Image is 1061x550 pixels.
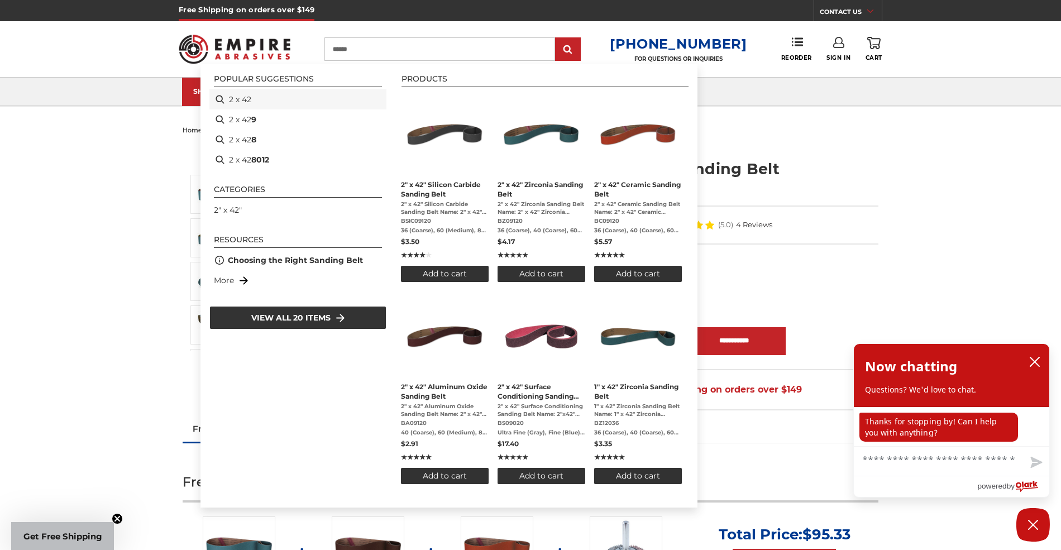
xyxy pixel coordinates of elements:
[865,355,957,377] h2: Now chatting
[112,513,123,524] button: Close teaser
[498,180,585,199] span: 2" x 42" Zirconia Sanding Belt
[498,439,519,448] span: $17.40
[401,266,489,282] button: Add to cart
[615,379,802,401] span: Free Shipping on orders over $149
[866,54,882,61] span: Cart
[594,439,612,448] span: $3.35
[199,349,226,373] button: Next
[590,291,686,489] li: 1" x 42" Zirconia Sanding Belt
[401,439,418,448] span: $2.91
[498,94,585,282] a: 2" x 42" Zirconia Sanding Belt
[802,525,850,543] span: $95.33
[538,158,878,180] h1: 6" x 89" Zirconia Sanding Belt
[214,204,242,216] a: 2" x 42"
[854,407,1049,446] div: chat
[1007,479,1015,493] span: by
[718,221,733,228] span: (5.0)
[610,55,747,63] p: FOR QUESTIONS OR INQUIRIES
[977,476,1049,497] a: Powered by Olark
[498,429,585,437] span: Ultra Fine (Gray), Fine (Blue), Medium (Red), Coarse (Tan)
[820,6,882,21] a: CONTACT US
[594,250,625,260] span: ★★★★★
[183,417,323,441] a: Frequently Bought Together
[1026,353,1044,370] button: close chatbox
[501,296,582,377] img: 2"x42" Surface Conditioning Sanding Belts
[594,419,682,427] span: BZ12036
[401,296,489,484] a: 2" x 42" Aluminum Oxide Sanding Belt
[594,429,682,437] span: 36 (Coarse), 40 (Coarse), 60 (Medium), 80 (Medium), 120 (Fine), 24 (Coarse), 100 (Fine), 150 (Fin...
[396,291,493,489] li: 2" x 42" Aluminum Oxide Sanding Belt
[498,403,585,418] span: 2" x 42" Surface Conditioning Sanding Belt Name: 2"x42" Surface Conditioning Belt Description: 2 ...
[401,250,432,260] span: ★★★★★
[193,87,283,95] div: SHOP CATEGORIES
[781,54,812,61] span: Reorder
[209,200,386,220] li: 2" x 42"
[401,452,432,462] span: ★★★★★
[401,403,489,418] span: 2" x 42" Aluminum Oxide Sanding Belt Name: 2" x 42" Aluminum Oxide Sanding Belt Description: 2” x...
[401,382,489,401] span: 2" x 42" Aluminum Oxide Sanding Belt
[498,266,585,282] button: Add to cart
[209,109,386,130] li: 2 x 429
[401,94,489,282] a: 2" x 42" Silicon Carbide Sanding Belt
[209,89,386,109] li: 2 x 42
[251,114,256,126] b: 9
[214,75,382,87] li: Popular suggestions
[401,468,489,484] button: Add to cart
[498,237,515,246] span: $4.17
[501,94,582,175] img: 2" x 42" Sanding Belt - Zirconia
[402,75,689,87] li: Products
[209,270,386,290] li: More
[598,94,678,175] img: 2" x 42" Sanding Belt - Ceramic
[179,27,290,71] img: Empire Abrasives
[594,94,682,282] a: 2" x 42" Ceramic Sanding Belt
[594,237,612,246] span: $5.57
[251,312,331,324] span: View all 20 items
[865,384,1038,395] p: Questions? We'd love to chat.
[228,255,363,266] a: Choosing the Right Sanding Belt
[594,227,682,235] span: 36 (Coarse), 40 (Coarse), 60 (Medium), 80 (Medium), 120 (Fine), 24 (Coarse), 100 (Fine), 150 (Fin...
[401,200,489,216] span: 2" x 42" Silicon Carbide Sanding Belt Name: 2" x 42" Silicon Carbide Sanding Belt Description: Th...
[594,266,682,282] button: Add to cart
[401,419,489,427] span: BA09120
[866,37,882,61] a: Cart
[594,180,682,199] span: 2" x 42" Ceramic Sanding Belt
[781,37,812,61] a: Reorder
[197,180,225,208] img: 6" x 89" Zirconia Sanding Belt
[197,224,225,252] img: 6" x 89" Zirc Sanding Belt
[493,89,590,286] li: 2" x 42" Zirconia Sanding Belt
[859,413,1018,442] p: Thanks for stopping by! Can I help you with anything?
[493,291,590,489] li: 2" x 42" Surface Conditioning Sanding Belt
[401,180,489,199] span: 2" x 42" Silicon Carbide Sanding Belt
[209,306,386,329] li: View all 20 items
[23,531,102,542] span: Get Free Shipping
[594,296,682,484] a: 1" x 42" Zirconia Sanding Belt
[594,200,682,216] span: 2" x 42" Ceramic Sanding Belt Name: 2" x 42" Ceramic Sanding Belt Description: 2” x 42” Ceramic s...
[719,525,850,543] p: Total Price:
[594,403,682,418] span: 1" x 42" Zirconia Sanding Belt Name: 1" x 42" Zirconia Sanding Belt Description: Zirconia alumina...
[590,89,686,286] li: 2" x 42" Ceramic Sanding Belt
[401,217,489,225] span: BSIC09120
[557,39,579,61] input: Submit
[498,382,585,401] span: 2" x 42" Surface Conditioning Sanding Belt
[594,452,625,462] span: ★★★★★
[401,227,489,235] span: 36 (Coarse), 60 (Medium), 80 (Medium), 100 (Fine), 120 (Fine), 180 (Very Fine), 220 (Very Fine), ...
[498,468,585,484] button: Add to cart
[197,311,225,339] img: 6" x 89" Sanding Belt - Zirc
[209,130,386,150] li: 2 x 428
[404,296,485,377] img: 2" x 42" Sanding Belt - Aluminum Oxide
[610,36,747,52] a: [PHONE_NUMBER]
[498,250,528,260] span: ★★★★★
[200,64,697,508] div: Instant Search Results
[183,126,202,134] a: home
[183,474,307,490] span: Frequently Bought
[498,227,585,235] span: 36 (Coarse), 40 (Coarse), 60 (Medium), 80 (Medium), 120 (Fine), 24 (Coarse), 100 (Fine), 150 (Fin...
[401,429,489,437] span: 40 (Coarse), 60 (Medium), 80 (Medium), 120 (Fine), 180 (Very Fine), 220 (Very Fine), 320 (Very Fi...
[498,217,585,225] span: BZ09120
[404,94,485,175] img: 2" x 42" Silicon Carbide File Belt
[1021,450,1049,476] button: Send message
[401,237,419,246] span: $3.50
[251,134,256,146] b: 8
[594,217,682,225] span: BC09120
